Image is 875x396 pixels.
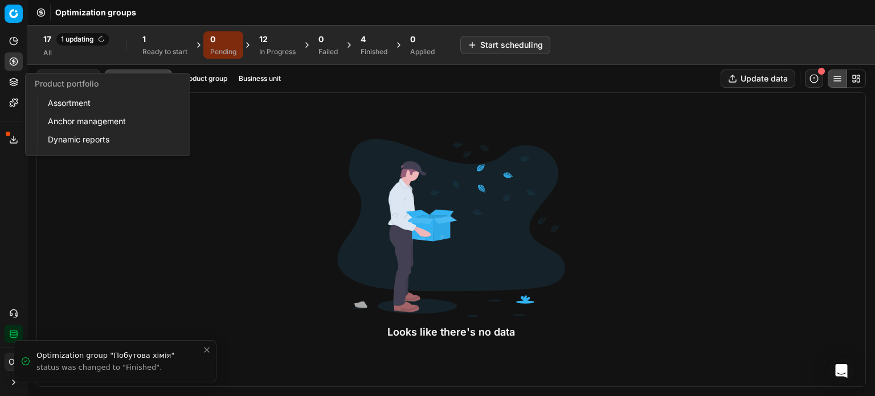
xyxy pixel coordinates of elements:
[5,353,22,370] span: ОГ
[210,34,215,45] span: 0
[55,7,136,18] span: Optimization groups
[410,47,435,56] div: Applied
[210,47,236,56] div: Pending
[43,113,176,129] a: Anchor management
[828,357,855,385] div: Open Intercom Messenger
[43,34,51,45] span: 17
[318,47,338,56] div: Failed
[36,362,202,373] div: status was changed to "Finished".
[55,7,136,18] nav: breadcrumb
[43,132,176,148] a: Dynamic reports
[36,350,202,361] div: Optimization group "Побутова хімія"
[337,324,565,340] div: Looks like there's no data
[361,47,387,56] div: Finished
[43,48,110,58] div: All
[259,34,268,45] span: 12
[318,34,324,45] span: 0
[56,32,110,46] span: 1 updating
[5,353,23,371] button: ОГ
[43,95,176,111] a: Assortment
[234,72,285,85] button: Business unit
[142,47,187,56] div: Ready to start
[177,72,232,85] button: Product group
[142,34,146,45] span: 1
[721,70,795,88] button: Update data
[105,70,172,88] button: Filter (1)
[410,34,415,45] span: 0
[361,34,366,45] span: 4
[35,79,99,88] span: Product portfolio
[460,36,550,54] button: Start scheduling
[200,343,214,357] button: Close toast
[259,47,296,56] div: In Progress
